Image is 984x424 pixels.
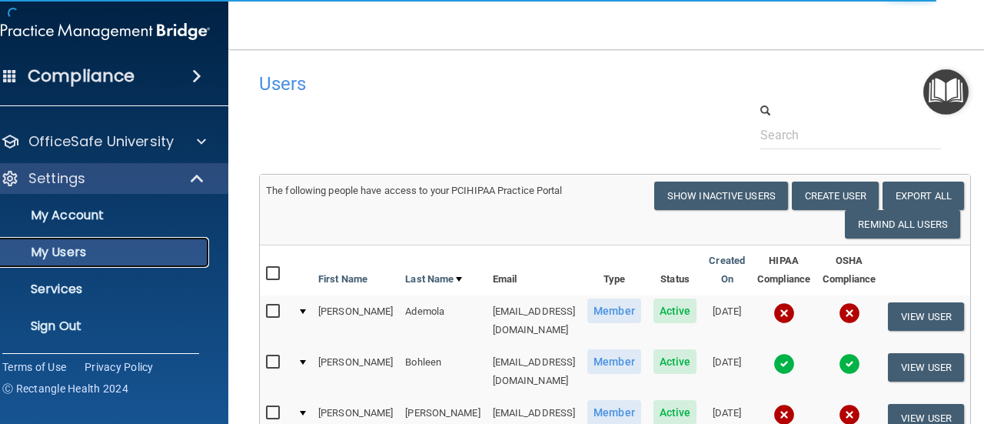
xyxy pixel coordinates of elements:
[2,359,66,375] a: Terms of Use
[405,270,462,289] a: Last Name
[653,299,697,323] span: Active
[487,295,582,346] td: [EMAIL_ADDRESS][DOMAIN_NAME]
[2,381,128,396] span: Ⓒ Rectangle Health 2024
[839,353,860,375] img: tick.e7d51cea.svg
[399,295,486,346] td: Ademola
[487,346,582,397] td: [EMAIL_ADDRESS][DOMAIN_NAME]
[581,245,647,295] th: Type
[259,74,665,94] h4: Users
[587,349,641,374] span: Member
[1,132,206,151] a: OfficeSafe University
[266,185,563,196] span: The following people have access to your PCIHIPAA Practice Portal
[845,210,960,239] button: Remind All Users
[703,295,751,346] td: [DATE]
[312,346,399,397] td: [PERSON_NAME]
[85,359,154,375] a: Privacy Policy
[399,346,486,397] td: Bohleen
[888,353,964,382] button: View User
[923,69,969,115] button: Open Resource Center
[883,182,964,210] a: Export All
[487,245,582,295] th: Email
[703,346,751,397] td: [DATE]
[773,353,795,375] img: tick.e7d51cea.svg
[839,302,860,324] img: cross.ca9f0e7f.svg
[647,245,703,295] th: Status
[816,245,882,295] th: OSHA Compliance
[312,295,399,346] td: [PERSON_NAME]
[318,270,367,289] a: First Name
[1,16,210,47] img: PMB logo
[653,349,697,374] span: Active
[28,132,174,151] p: OfficeSafe University
[773,302,795,324] img: cross.ca9f0e7f.svg
[654,182,788,210] button: Show Inactive Users
[760,121,941,149] input: Search
[751,245,816,295] th: HIPAA Compliance
[709,252,745,289] a: Created On
[587,299,641,323] span: Member
[28,169,85,188] p: Settings
[28,65,135,87] h4: Compliance
[1,169,205,188] a: Settings
[888,302,964,331] button: View User
[792,182,879,210] button: Create User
